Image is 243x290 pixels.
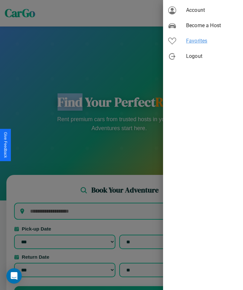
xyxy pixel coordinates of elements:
div: Logout [163,49,243,64]
div: Become a Host [163,18,243,33]
div: Favorites [163,33,243,49]
span: Favorites [186,37,238,45]
div: Give Feedback [3,132,8,158]
span: Account [186,6,238,14]
div: Open Intercom Messenger [6,268,22,284]
div: Account [163,3,243,18]
span: Logout [186,52,238,60]
span: Become a Host [186,22,238,29]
